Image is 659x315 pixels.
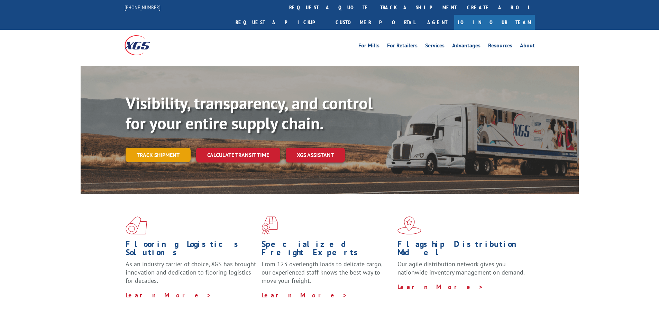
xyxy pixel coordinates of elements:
[387,43,418,50] a: For Retailers
[230,15,330,30] a: Request a pickup
[126,291,212,299] a: Learn More >
[125,4,161,11] a: [PHONE_NUMBER]
[126,240,256,260] h1: Flooring Logistics Solutions
[397,283,484,291] a: Learn More >
[397,216,421,234] img: xgs-icon-flagship-distribution-model-red
[262,240,392,260] h1: Specialized Freight Experts
[126,260,256,285] span: As an industry carrier of choice, XGS has brought innovation and dedication to flooring logistics...
[262,291,348,299] a: Learn More >
[262,216,278,234] img: xgs-icon-focused-on-flooring-red
[286,148,345,163] a: XGS ASSISTANT
[452,43,480,50] a: Advantages
[358,43,379,50] a: For Mills
[196,148,280,163] a: Calculate transit time
[397,260,525,276] span: Our agile distribution network gives you nationwide inventory management on demand.
[126,92,373,134] b: Visibility, transparency, and control for your entire supply chain.
[126,216,147,234] img: xgs-icon-total-supply-chain-intelligence-red
[488,43,512,50] a: Resources
[397,240,528,260] h1: Flagship Distribution Model
[420,15,454,30] a: Agent
[454,15,535,30] a: Join Our Team
[520,43,535,50] a: About
[262,260,392,291] p: From 123 overlength loads to delicate cargo, our experienced staff knows the best way to move you...
[126,148,191,162] a: Track shipment
[425,43,445,50] a: Services
[330,15,420,30] a: Customer Portal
